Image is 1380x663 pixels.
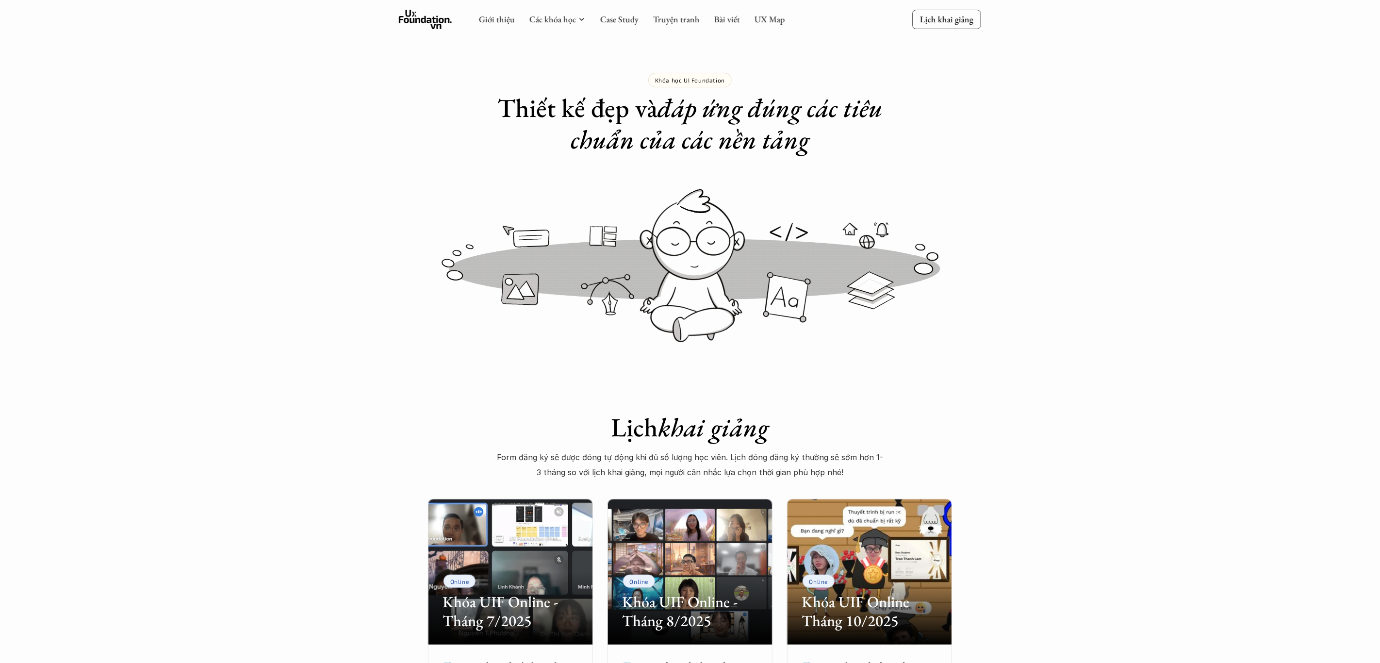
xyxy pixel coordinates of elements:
[912,10,981,29] a: Lịch khai giảng
[655,77,725,83] p: Khóa học UI Foundation
[479,14,515,25] a: Giới thiệu
[496,412,884,443] h1: Lịch
[600,14,639,25] a: Case Study
[443,593,578,630] h2: Khóa UIF Online - Tháng 7/2025
[630,578,649,585] p: Online
[714,14,740,25] a: Bài viết
[450,578,469,585] p: Online
[920,14,973,25] p: Lịch khai giảng
[529,14,576,25] a: Các khóa học
[653,14,700,25] a: Truyện tranh
[802,593,937,630] h2: Khóa UIF Online Tháng 10/2025
[571,91,888,156] em: đáp ứng đúng các tiêu chuẩn của các nền tảng
[755,14,785,25] a: UX Map
[496,450,884,480] p: Form đăng ký sẽ được đóng tự động khi đủ số lượng học viên. Lịch đóng đăng ký thường sẽ sớm hơn 1...
[809,578,828,585] p: Online
[622,593,758,630] h2: Khóa UIF Online - Tháng 8/2025
[658,410,769,444] em: khai giảng
[496,92,884,155] h1: Thiết kế đẹp và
